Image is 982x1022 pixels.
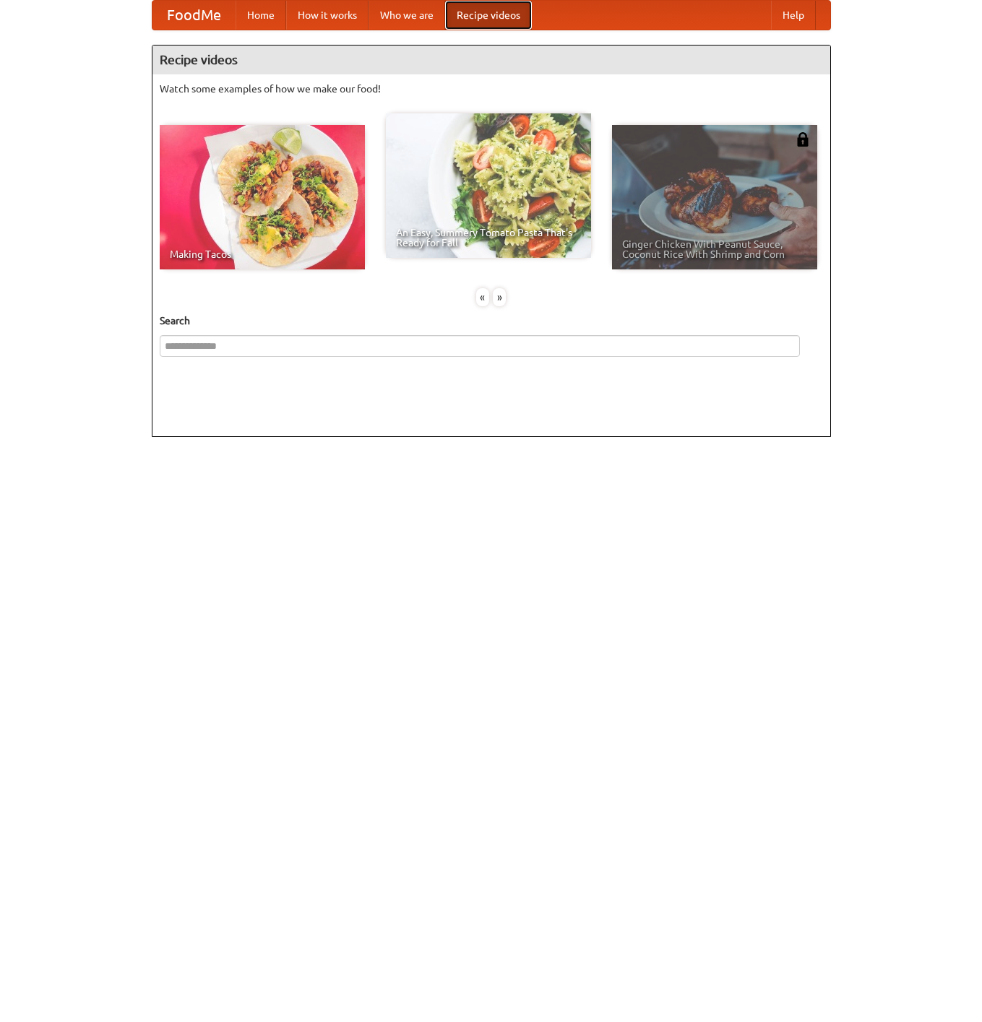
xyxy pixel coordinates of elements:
p: Watch some examples of how we make our food! [160,82,823,96]
a: Home [236,1,286,30]
h4: Recipe videos [152,46,830,74]
span: Making Tacos [170,249,355,259]
a: FoodMe [152,1,236,30]
img: 483408.png [796,132,810,147]
a: Help [771,1,816,30]
div: » [493,288,506,306]
a: Who we are [369,1,445,30]
a: An Easy, Summery Tomato Pasta That's Ready for Fall [386,113,591,258]
div: « [476,288,489,306]
a: Recipe videos [445,1,532,30]
a: Making Tacos [160,125,365,269]
a: How it works [286,1,369,30]
h5: Search [160,313,823,328]
span: An Easy, Summery Tomato Pasta That's Ready for Fall [396,228,581,248]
